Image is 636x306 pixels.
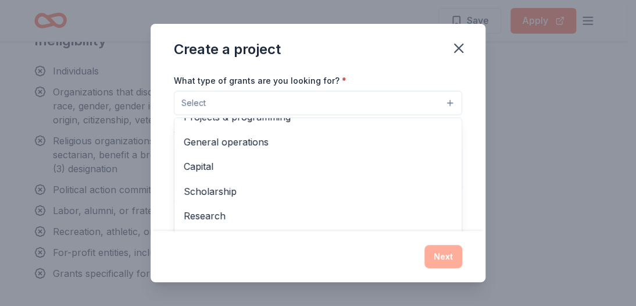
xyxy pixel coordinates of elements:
span: Scholarship [184,184,452,199]
span: General operations [184,134,452,150]
div: Select [174,118,462,257]
span: Capital [184,159,452,174]
button: Select [174,91,462,115]
span: Select [181,96,206,110]
span: Research [184,208,452,223]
